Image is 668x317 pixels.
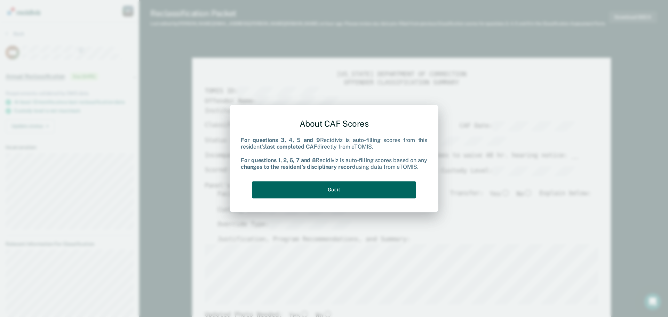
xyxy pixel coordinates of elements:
div: Recidiviz is auto-filling scores from this resident's directly from eTOMIS. Recidiviz is auto-fil... [241,137,427,171]
button: Got it [252,181,416,198]
b: For questions 3, 4, 5 and 9 [241,137,320,144]
b: For questions 1, 2, 6, 7 and 8 [241,157,316,164]
div: About CAF Scores [241,113,427,134]
b: changes to the resident's disciplinary record [241,164,356,170]
b: last completed CAF [265,144,317,150]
